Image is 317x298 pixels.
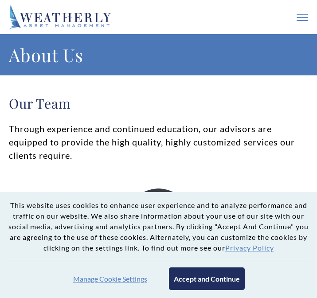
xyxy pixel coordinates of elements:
[7,200,310,260] p: This website uses cookies to enhance user experience and to analyze performance and traffic on ou...
[9,4,111,30] img: Weatherly
[169,267,245,290] button: Accept and Continue
[9,95,308,111] h2: Our Team
[9,122,308,162] p: Through experience and continued education, our advisors are equipped to provide the high quality...
[225,243,274,252] a: Privacy Policy
[73,274,147,283] button: Manage Cookie Settings
[9,43,308,67] h1: About Us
